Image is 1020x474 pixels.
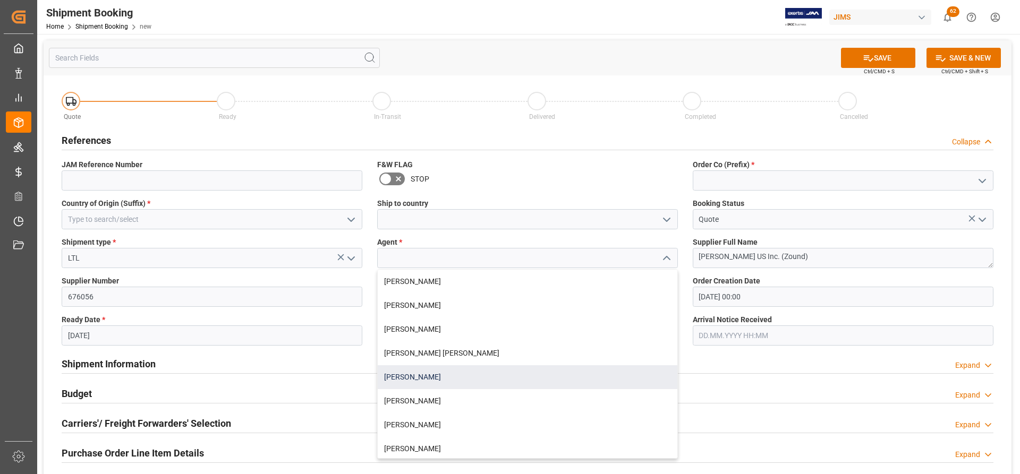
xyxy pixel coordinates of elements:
div: [PERSON_NAME] [378,294,677,317]
div: [PERSON_NAME] [378,270,677,294]
button: Help Center [959,5,983,29]
button: show 62 new notifications [936,5,959,29]
div: Collapse [952,136,980,148]
button: open menu [973,173,989,189]
div: [PERSON_NAME] [PERSON_NAME] [378,341,677,365]
h2: Carriers'/ Freight Forwarders' Selection [62,416,231,430]
input: Type to search/select [62,209,362,229]
div: [PERSON_NAME] [378,389,677,413]
span: Supplier Number [62,275,119,287]
span: STOP [411,174,429,185]
div: Expand [955,449,980,460]
span: Ready [219,113,236,120]
div: [PERSON_NAME] [378,365,677,389]
span: Ready Date [62,314,105,325]
div: [PERSON_NAME] [378,317,677,341]
button: SAVE [841,48,915,68]
a: Shipment Booking [75,23,128,30]
button: JIMS [829,7,936,27]
input: DD.MM.YYYY HH:MM [693,287,993,307]
input: DD.MM.YYYY [62,325,362,346]
div: [PERSON_NAME] [378,413,677,437]
span: Country of Origin (Suffix) [62,198,150,209]
div: Expand [955,390,980,401]
span: Ctrl/CMD + S [864,67,895,75]
span: In-Transit [374,113,401,120]
h2: Budget [62,386,92,401]
button: SAVE & NEW [926,48,1001,68]
span: Shipment type [62,237,116,248]
span: Delivered [529,113,555,120]
span: Arrival Notice Received [693,314,772,325]
div: Shipment Booking [46,5,151,21]
span: Ship to country [377,198,428,209]
span: Cancelled [840,113,868,120]
div: JIMS [829,10,931,25]
textarea: [PERSON_NAME] US Inc. (Zound) [693,248,993,268]
button: open menu [658,211,674,228]
a: Home [46,23,64,30]
button: open menu [973,211,989,228]
img: Exertis%20JAM%20-%20Email%20Logo.jpg_1722504956.jpg [785,8,822,27]
span: Completed [685,113,716,120]
h2: Shipment Information [62,357,156,371]
span: Supplier Full Name [693,237,758,248]
button: close menu [658,250,674,266]
h2: Purchase Order Line Item Details [62,446,204,460]
span: Agent [377,237,402,248]
span: Quote [64,113,81,120]
button: open menu [342,211,358,228]
button: open menu [342,250,358,266]
span: Order Creation Date [693,275,760,287]
input: Search Fields [49,48,380,68]
input: DD.MM.YYYY HH:MM [693,325,993,346]
div: Expand [955,360,980,371]
span: Booking Status [693,198,744,209]
div: [PERSON_NAME] [378,437,677,461]
span: F&W FLAG [377,159,413,170]
span: 62 [947,6,959,17]
span: Ctrl/CMD + Shift + S [941,67,988,75]
div: Expand [955,419,980,430]
span: Order Co (Prefix) [693,159,754,170]
h2: References [62,133,111,148]
span: JAM Reference Number [62,159,142,170]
